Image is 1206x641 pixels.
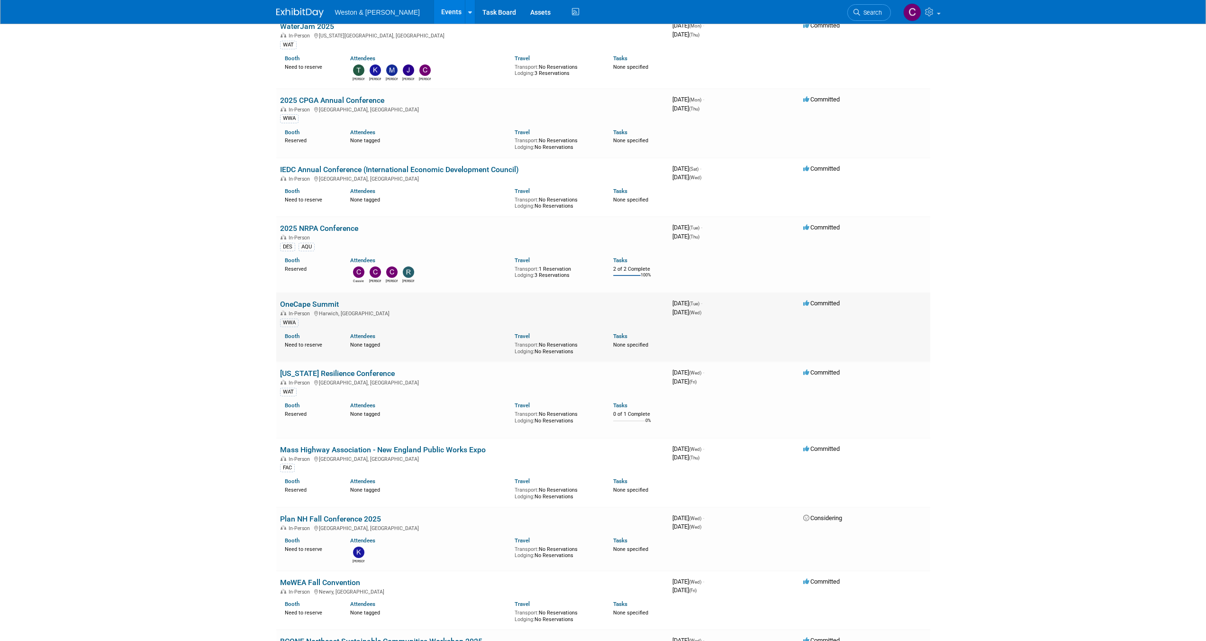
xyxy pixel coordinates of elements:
[289,33,313,39] span: In-Person
[370,64,381,76] img: Kevin MacKinnon
[515,144,535,150] span: Lodging:
[515,340,599,355] div: No Reservations No Reservations
[703,22,704,29] span: -
[285,485,336,494] div: Reserved
[353,64,364,76] img: Tony Zerilli
[613,610,648,616] span: None specified
[285,409,336,418] div: Reserved
[672,523,701,530] span: [DATE]
[803,514,842,522] span: Considering
[803,224,840,231] span: Committed
[515,266,539,272] span: Transport:
[280,224,358,233] a: 2025 NRPA Conference
[281,525,286,530] img: In-Person Event
[280,31,665,39] div: [US_STATE][GEOGRAPHIC_DATA], [GEOGRAPHIC_DATA]
[672,578,704,585] span: [DATE]
[672,514,704,522] span: [DATE]
[689,97,701,102] span: (Mon)
[299,243,315,251] div: AQU
[703,514,704,522] span: -
[613,402,627,409] a: Tasks
[672,165,701,172] span: [DATE]
[280,464,295,472] div: FAC
[515,552,535,559] span: Lodging:
[672,300,702,307] span: [DATE]
[280,243,295,251] div: DES
[689,455,699,460] span: (Thu)
[402,278,414,284] div: rachel cotter
[672,378,697,385] span: [DATE]
[613,55,627,62] a: Tasks
[689,310,701,315] span: (Wed)
[613,266,665,273] div: 2 of 2 Complete
[700,165,701,172] span: -
[672,445,704,452] span: [DATE]
[350,409,508,418] div: None tagged
[350,340,508,348] div: None tagged
[613,188,627,194] a: Tasks
[515,402,530,409] a: Travel
[515,494,535,500] span: Lodging:
[689,106,699,111] span: (Thu)
[613,333,627,339] a: Tasks
[672,369,704,376] span: [DATE]
[515,478,530,485] a: Travel
[280,174,665,182] div: [GEOGRAPHIC_DATA], [GEOGRAPHIC_DATA]
[353,558,364,564] div: Karen Prescott
[350,485,508,494] div: None tagged
[689,166,698,172] span: (Sat)
[689,23,701,28] span: (Mon)
[281,107,286,111] img: In-Person Event
[281,311,286,315] img: In-Person Event
[515,342,539,348] span: Transport:
[515,546,539,552] span: Transport:
[613,601,627,607] a: Tasks
[350,257,375,264] a: Attendees
[285,264,336,273] div: Reserved
[289,589,313,595] span: In-Person
[369,278,381,284] div: Cheri Ruane
[289,380,313,386] span: In-Person
[803,369,840,376] span: Committed
[280,309,665,317] div: Harwich, [GEOGRAPHIC_DATA]
[280,165,519,174] a: IEDC Annual Conference (International Economic Development Council)
[515,616,535,623] span: Lodging:
[689,175,701,180] span: (Wed)
[515,333,530,339] a: Travel
[672,309,701,316] span: [DATE]
[703,369,704,376] span: -
[350,333,375,339] a: Attendees
[515,418,535,424] span: Lodging:
[803,22,840,29] span: Committed
[285,257,299,264] a: Booth
[689,370,701,375] span: (Wed)
[803,578,840,585] span: Committed
[689,301,699,306] span: (Tue)
[515,348,535,355] span: Lodging:
[280,369,395,378] a: [US_STATE] Resilience Conference
[280,22,334,31] a: WaterJam 2025
[689,379,697,385] span: (Fri)
[515,137,539,144] span: Transport:
[280,445,486,454] a: Mass Highway Association - New England Public Works Expo
[285,129,299,136] a: Booth
[689,588,697,593] span: (Fri)
[280,114,299,123] div: WWA
[289,235,313,241] span: In-Person
[613,257,627,264] a: Tasks
[285,195,336,203] div: Need to reserve
[350,601,375,607] a: Attendees
[280,105,665,113] div: [GEOGRAPHIC_DATA], [GEOGRAPHIC_DATA]
[641,273,651,285] td: 100%
[386,278,398,284] div: Cristobal Betancourt
[403,266,414,278] img: rachel cotter
[701,224,702,231] span: -
[350,537,375,544] a: Attendees
[403,64,414,76] img: Jason Gillespie
[280,578,360,587] a: MeWEA Fall Convention
[280,587,665,595] div: Newry, [GEOGRAPHIC_DATA]
[645,418,651,431] td: 0%
[285,340,336,348] div: Need to reserve
[369,76,381,82] div: Kevin MacKinnon
[285,537,299,544] a: Booth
